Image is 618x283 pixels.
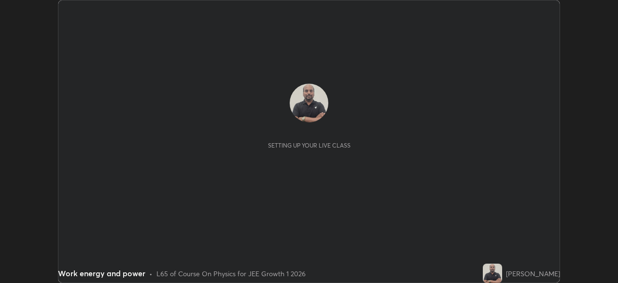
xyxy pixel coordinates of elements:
[290,84,328,122] img: ad3d2bda629b4948a669726d637ff7c6.jpg
[483,264,502,283] img: ad3d2bda629b4948a669726d637ff7c6.jpg
[149,268,153,279] div: •
[506,268,560,279] div: [PERSON_NAME]
[268,142,351,149] div: Setting up your live class
[156,268,306,279] div: L65 of Course On Physics for JEE Growth 1 2026
[58,268,145,279] div: Work energy and power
